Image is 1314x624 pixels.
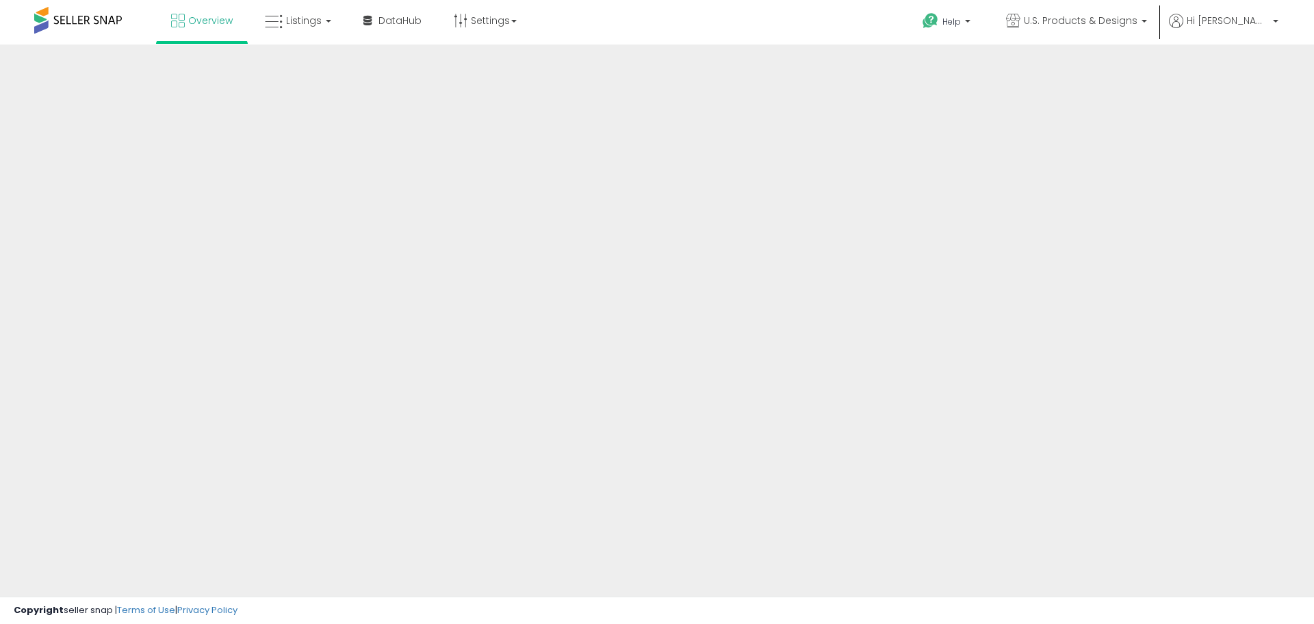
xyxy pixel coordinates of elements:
[177,603,237,616] a: Privacy Policy
[922,12,939,29] i: Get Help
[1169,14,1278,45] a: Hi [PERSON_NAME]
[117,603,175,616] a: Terms of Use
[286,14,322,27] span: Listings
[14,603,64,616] strong: Copyright
[942,16,961,27] span: Help
[1187,14,1269,27] span: Hi [PERSON_NAME]
[188,14,233,27] span: Overview
[912,2,984,45] a: Help
[14,604,237,617] div: seller snap | |
[1024,14,1137,27] span: U.S. Products & Designs
[378,14,422,27] span: DataHub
